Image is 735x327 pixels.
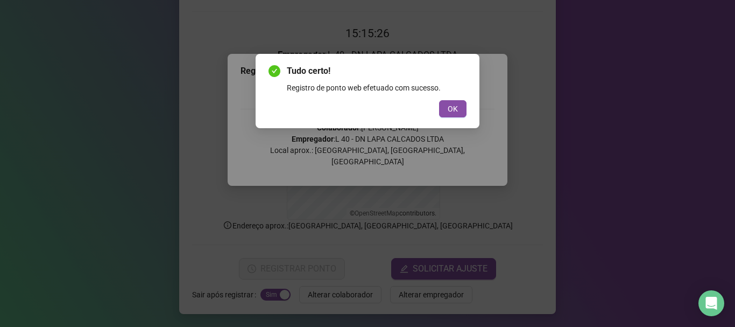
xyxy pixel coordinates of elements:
[698,290,724,316] div: Open Intercom Messenger
[448,103,458,115] span: OK
[287,65,467,78] span: Tudo certo!
[268,65,280,77] span: check-circle
[287,82,467,94] div: Registro de ponto web efetuado com sucesso.
[439,100,467,117] button: OK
